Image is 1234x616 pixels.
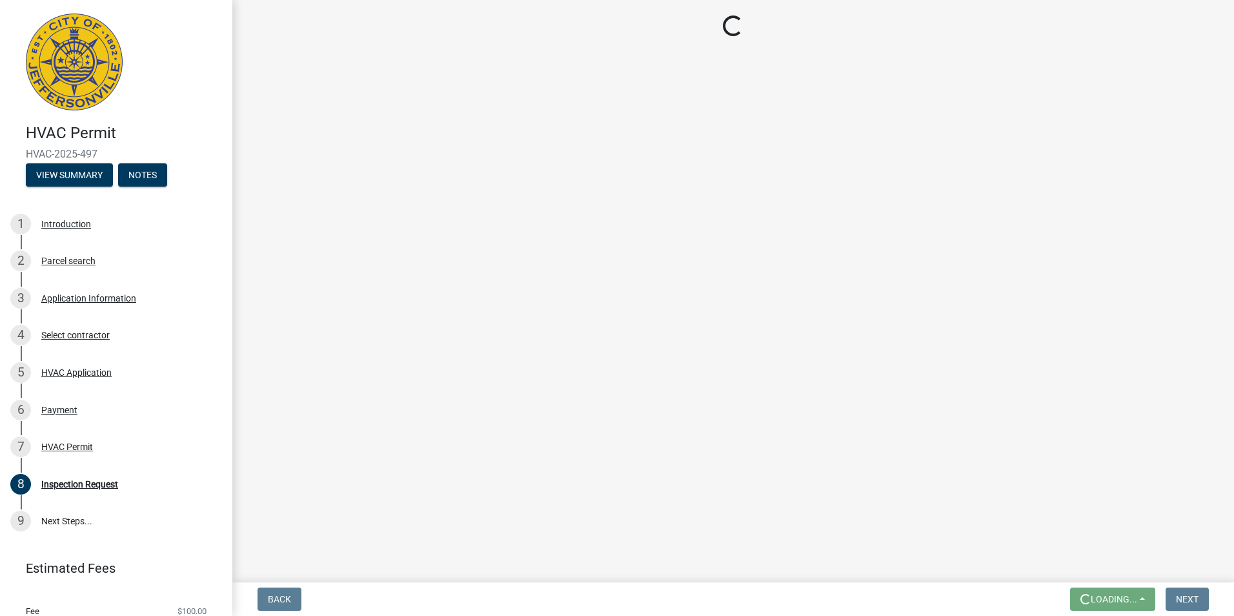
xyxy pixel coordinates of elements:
a: Estimated Fees [10,555,212,581]
div: Payment [41,406,77,415]
span: Loading... [1091,594,1137,604]
div: 4 [10,325,31,345]
span: Next [1176,594,1199,604]
wm-modal-confirm: Notes [118,170,167,181]
div: 8 [10,474,31,495]
div: 5 [10,362,31,383]
button: Back [258,588,301,611]
button: View Summary [26,163,113,187]
h4: HVAC Permit [26,124,222,143]
div: 1 [10,214,31,234]
div: Inspection Request [41,480,118,489]
div: 9 [10,511,31,531]
img: City of Jeffersonville, Indiana [26,14,123,110]
span: HVAC-2025-497 [26,148,207,160]
button: Next [1166,588,1209,611]
div: HVAC Application [41,368,112,377]
div: 6 [10,400,31,420]
div: 7 [10,436,31,457]
button: Loading... [1070,588,1155,611]
span: Back [268,594,291,604]
div: Application Information [41,294,136,303]
div: 3 [10,288,31,309]
div: Introduction [41,220,91,229]
button: Notes [118,163,167,187]
div: Select contractor [41,331,110,340]
span: Fee [26,607,39,615]
div: HVAC Permit [41,442,93,451]
wm-modal-confirm: Summary [26,170,113,181]
div: 2 [10,251,31,271]
div: Parcel search [41,256,96,265]
span: $100.00 [177,607,207,615]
